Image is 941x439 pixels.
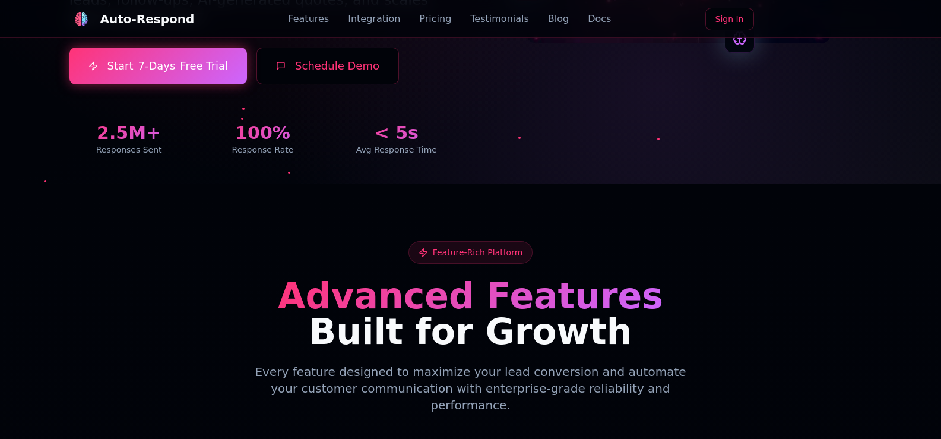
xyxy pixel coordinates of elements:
a: Auto-Respond [69,7,195,31]
a: Start7-DaysFree Trial [69,48,248,84]
div: Avg Response Time [337,144,456,156]
a: Integration [348,12,400,26]
iframe: Sign in with Google Button [758,7,878,33]
a: Sign In [705,8,754,30]
div: Responses Sent [69,144,189,156]
a: Pricing [419,12,451,26]
div: < 5s [337,122,456,144]
a: Features [288,12,329,26]
span: Feature-Rich Platform [433,247,523,258]
a: Testimonials [470,12,529,26]
div: 2.5M+ [69,122,189,144]
div: Auto-Respond [100,11,195,27]
div: 100% [203,122,322,144]
a: Docs [588,12,611,26]
a: Blog [548,12,569,26]
img: logo.svg [74,12,88,27]
span: Built for Growth [309,311,632,352]
div: Response Rate [203,144,322,156]
span: 7-Days [138,58,175,74]
span: Advanced Features [278,275,663,317]
p: Every feature designed to maximize your lead conversion and automate your customer communication ... [243,364,699,413]
button: Schedule Demo [256,48,399,84]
